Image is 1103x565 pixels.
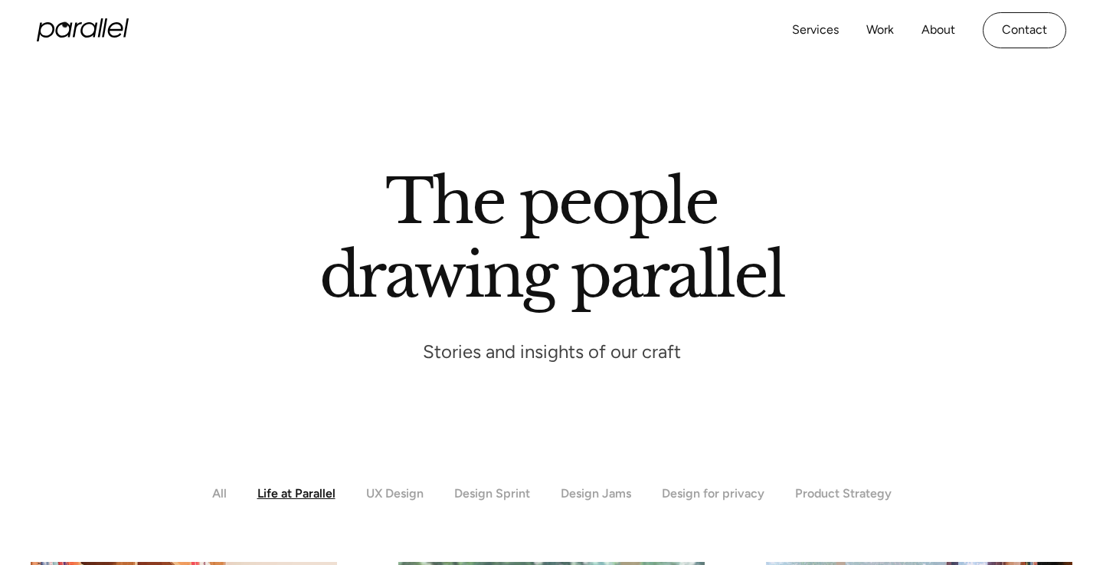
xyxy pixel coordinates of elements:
[792,19,839,41] a: Services
[561,486,631,501] div: Design Jams
[921,19,955,41] a: About
[983,12,1066,48] a: Contact
[366,486,424,501] div: UX Design
[423,340,681,363] p: Stories and insights of our craft
[319,165,784,312] h1: The people drawing parallel
[212,486,227,501] div: All
[257,486,335,501] div: Life at Parallel
[795,486,892,501] div: Product Strategy
[37,18,129,41] a: home
[662,486,764,501] div: Design for privacy
[866,19,894,41] a: Work
[454,486,530,501] div: Design Sprint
